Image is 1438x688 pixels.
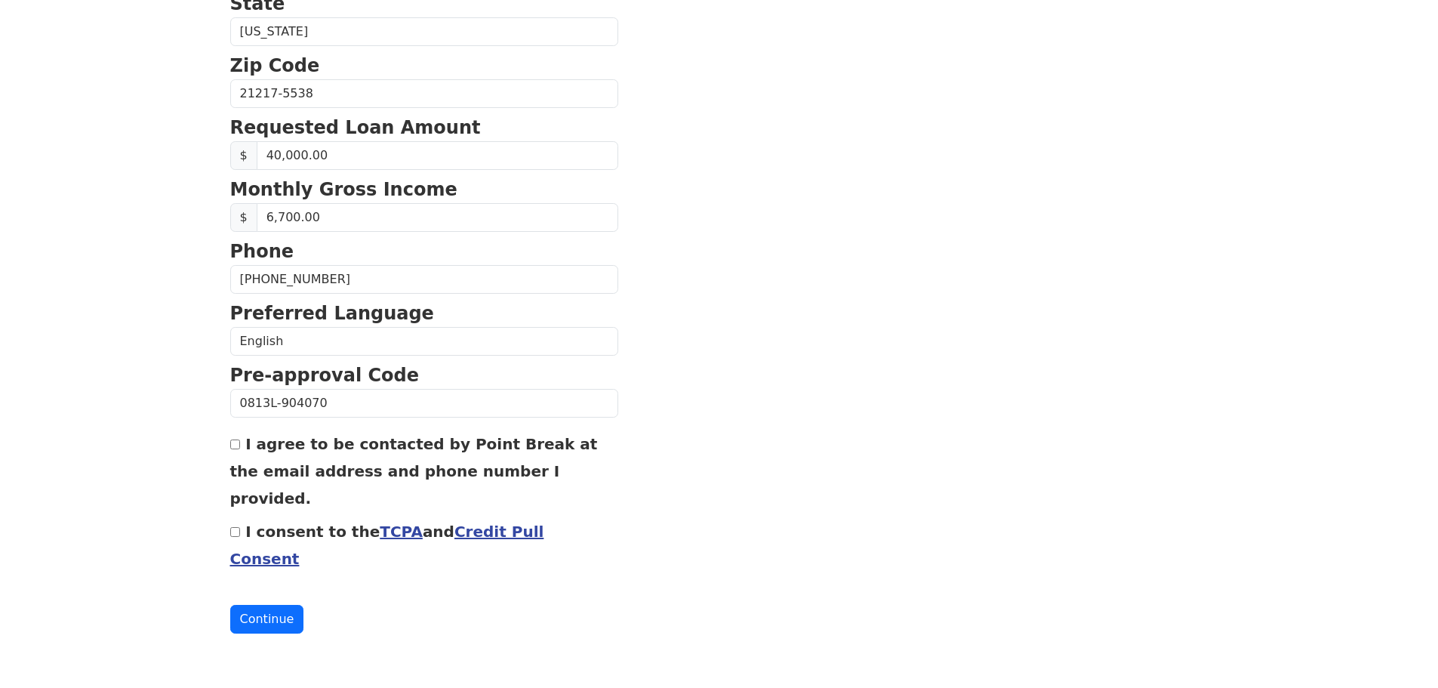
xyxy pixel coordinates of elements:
[230,176,618,203] p: Monthly Gross Income
[380,523,423,541] a: TCPA
[230,435,598,508] label: I agree to be contacted by Point Break at the email address and phone number I provided.
[257,141,618,170] input: Requested Loan Amount
[230,303,434,324] strong: Preferred Language
[230,117,481,138] strong: Requested Loan Amount
[257,203,618,232] input: Monthly Gross Income
[230,241,294,262] strong: Phone
[230,79,618,108] input: Zip Code
[230,389,618,418] input: Pre-approval Code
[230,203,257,232] span: $
[230,265,618,294] input: Phone
[230,55,320,76] strong: Zip Code
[230,141,257,170] span: $
[230,605,304,634] button: Continue
[230,523,544,568] label: I consent to the and
[230,365,420,386] strong: Pre-approval Code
